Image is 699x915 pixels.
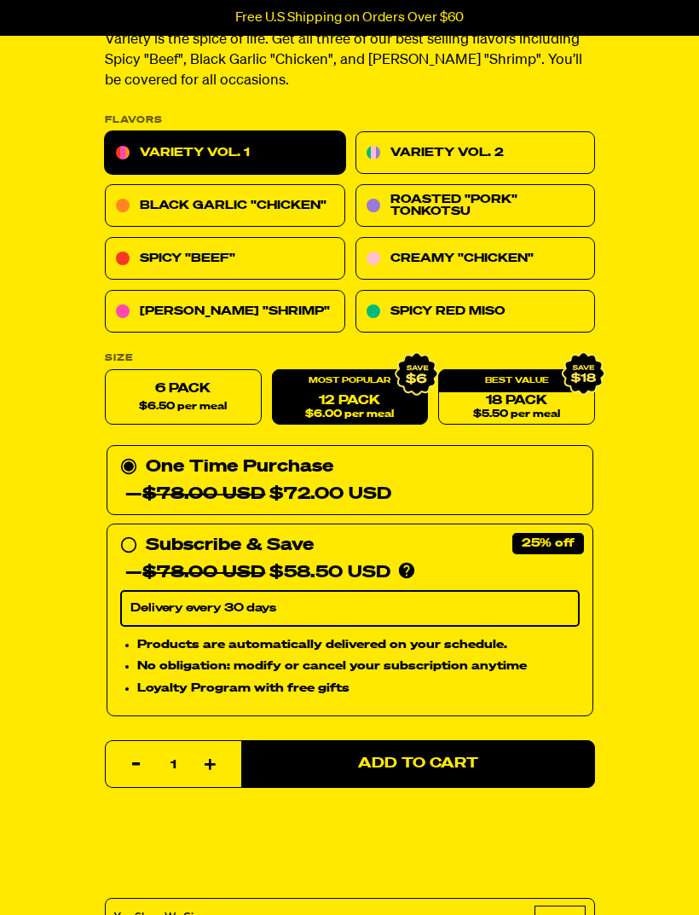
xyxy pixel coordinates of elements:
label: 6 Pack [105,370,262,426]
p: Variety is the spice of life. Get all three of our best selling flavors including Spicy "Beef", B... [105,31,595,92]
a: Variety Vol. 2 [355,132,595,175]
a: [PERSON_NAME] "Shrimp" [105,291,345,333]
a: Spicy "Beef" [105,238,345,281]
span: Add to Cart [358,757,478,772]
a: 12 Pack$6.00 per meal [271,370,428,426]
span: $6.50 per meal [139,402,227,413]
label: Size [105,354,595,363]
li: Products are automatically delivered on your schedule. [137,635,580,654]
del: $78.00 USD [142,565,265,582]
iframe: Marketing Popup [9,836,184,906]
p: Free U.S Shipping on Orders Over $60 [235,10,464,26]
a: Variety Vol. 1 [105,132,345,175]
a: 18 Pack$5.50 per meal [438,370,595,426]
del: $78.00 USD [142,486,265,503]
span: $58.50 USD [142,565,390,582]
span: $5.50 per meal [473,409,560,420]
p: Flavors [105,116,595,125]
span: $72.00 USD [142,486,391,503]
div: — [125,559,390,587]
div: One Time Purchase [120,454,580,508]
button: Add to Cart [241,740,595,788]
a: Roasted "Pork" Tonkotsu [355,185,595,228]
select: Subscribe & Save —$78.00 USD$58.50 USD Products are automatically delivered on your schedule. No ... [120,591,580,627]
div: — [125,481,391,508]
li: No obligation: modify or cancel your subscription anytime [137,657,580,676]
span: $6.00 per meal [305,409,394,420]
div: Subscribe & Save [146,532,314,559]
a: Creamy "Chicken" [355,238,595,281]
input: quantity [116,741,231,789]
a: Spicy Red Miso [355,291,595,333]
a: Black Garlic "Chicken" [105,185,345,228]
li: Loyalty Program with free gifts [137,680,580,698]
